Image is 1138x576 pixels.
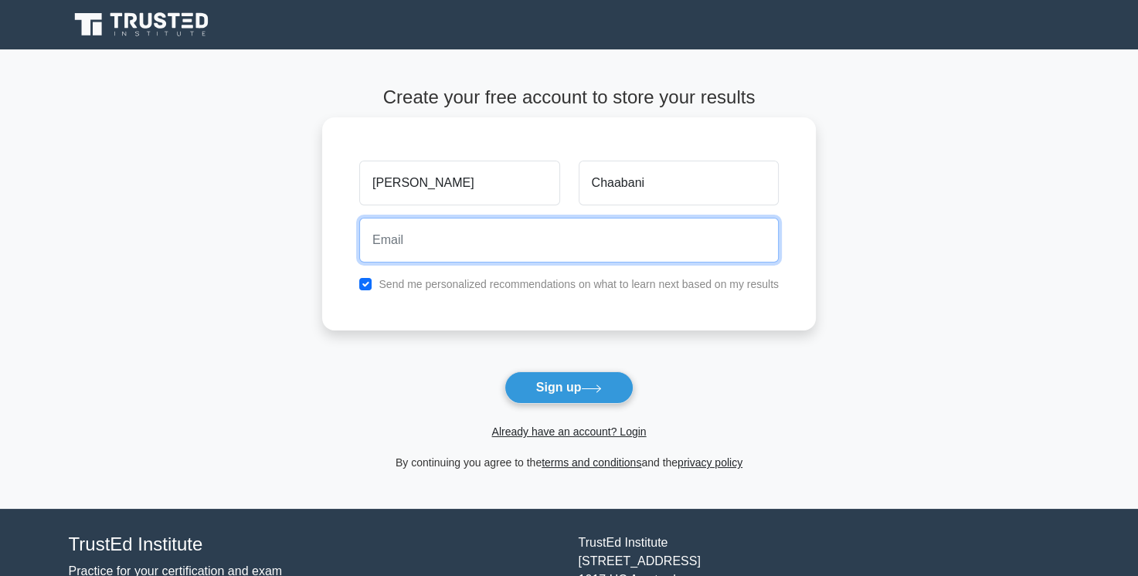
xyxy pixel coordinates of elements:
[69,534,560,556] h4: TrustEd Institute
[491,425,646,438] a: Already have an account? Login
[504,371,634,404] button: Sign up
[379,278,779,290] label: Send me personalized recommendations on what to learn next based on my results
[359,218,779,263] input: Email
[313,453,825,472] div: By continuing you agree to the and the
[579,161,779,205] input: Last name
[542,456,641,469] a: terms and conditions
[359,161,559,205] input: First name
[678,456,742,469] a: privacy policy
[322,86,816,109] h4: Create your free account to store your results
